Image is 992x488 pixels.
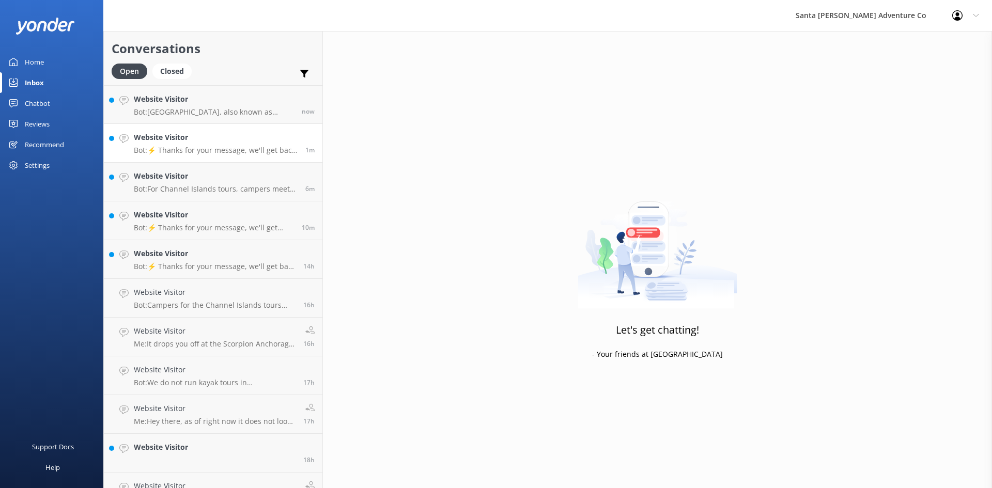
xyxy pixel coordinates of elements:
[134,403,296,414] h4: Website Visitor
[305,184,315,193] span: Aug 27 2025 08:24am (UTC -07:00) America/Tijuana
[104,434,322,473] a: Website Visitor18h
[303,455,315,464] span: Aug 26 2025 02:13pm (UTC -07:00) America/Tijuana
[616,322,699,338] h3: Let's get chatting!
[134,248,296,259] h4: Website Visitor
[104,85,322,124] a: Website VisitorBot:[GEOGRAPHIC_DATA], also known as [GEOGRAPHIC_DATA] or [GEOGRAPHIC_DATA], is on...
[134,184,298,194] p: Bot: For Channel Islands tours, campers meet on [GEOGRAPHIC_DATA][PERSON_NAME] at the [GEOGRAPHIC...
[25,114,50,134] div: Reviews
[25,155,50,176] div: Settings
[303,417,315,426] span: Aug 26 2025 03:12pm (UTC -07:00) America/Tijuana
[112,65,152,76] a: Open
[104,201,322,240] a: Website VisitorBot:⚡ Thanks for your message, we'll get back to you as soon as we can. You're als...
[134,442,188,453] h4: Website Visitor
[25,72,44,93] div: Inbox
[134,339,296,349] p: Me: It drops you off at the Scorpion Anchorage side of [GEOGRAPHIC_DATA][PERSON_NAME] where the p...
[104,279,322,318] a: Website VisitorBot:Campers for the Channel Islands tours meet on [GEOGRAPHIC_DATA][PERSON_NAME] a...
[303,378,315,387] span: Aug 26 2025 03:18pm (UTC -07:00) America/Tijuana
[578,180,737,309] img: artwork of a man stealing a conversation from at giant smartphone
[134,170,298,182] h4: Website Visitor
[112,39,315,58] h2: Conversations
[152,64,192,79] div: Closed
[152,65,197,76] a: Closed
[104,356,322,395] a: Website VisitorBot:We do not run kayak tours in [GEOGRAPHIC_DATA]. The best way to visit [GEOGRAP...
[592,349,723,360] p: - Your friends at [GEOGRAPHIC_DATA]
[303,262,315,271] span: Aug 26 2025 05:47pm (UTC -07:00) America/Tijuana
[32,436,74,457] div: Support Docs
[134,107,294,117] p: Bot: [GEOGRAPHIC_DATA], also known as [GEOGRAPHIC_DATA] or [GEOGRAPHIC_DATA], is on [GEOGRAPHIC_D...
[134,417,296,426] p: Me: Hey there, as of right now it does not look like we have an Ultimate Kayak Tour to [GEOGRAPHI...
[25,52,44,72] div: Home
[25,134,64,155] div: Recommend
[303,301,315,309] span: Aug 26 2025 04:29pm (UTC -07:00) America/Tijuana
[104,318,322,356] a: Website VisitorMe:It drops you off at the Scorpion Anchorage side of [GEOGRAPHIC_DATA][PERSON_NAM...
[104,395,322,434] a: Website VisitorMe:Hey there, as of right now it does not look like we have an Ultimate Kayak Tour...
[134,378,296,387] p: Bot: We do not run kayak tours in [GEOGRAPHIC_DATA]. The best way to visit [GEOGRAPHIC_DATA] is t...
[16,18,75,35] img: yonder-white-logo.png
[134,287,296,298] h4: Website Visitor
[134,364,296,375] h4: Website Visitor
[134,93,294,105] h4: Website Visitor
[302,107,315,116] span: Aug 27 2025 08:29am (UTC -07:00) America/Tijuana
[134,325,296,337] h4: Website Visitor
[45,457,60,478] div: Help
[134,146,298,155] p: Bot: ⚡ Thanks for your message, we'll get back to you as soon as we can. You're also welcome to k...
[134,301,296,310] p: Bot: Campers for the Channel Islands tours meet on [GEOGRAPHIC_DATA][PERSON_NAME] at the [GEOGRAP...
[134,262,296,271] p: Bot: ⚡ Thanks for your message, we'll get back to you as soon as we can. You're also welcome to k...
[104,240,322,279] a: Website VisitorBot:⚡ Thanks for your message, we'll get back to you as soon as we can. You're als...
[305,146,315,154] span: Aug 27 2025 08:28am (UTC -07:00) America/Tijuana
[112,64,147,79] div: Open
[25,93,50,114] div: Chatbot
[104,163,322,201] a: Website VisitorBot:For Channel Islands tours, campers meet on [GEOGRAPHIC_DATA][PERSON_NAME] at t...
[134,132,298,143] h4: Website Visitor
[134,209,294,221] h4: Website Visitor
[303,339,315,348] span: Aug 26 2025 03:36pm (UTC -07:00) America/Tijuana
[134,223,294,232] p: Bot: ⚡ Thanks for your message, we'll get back to you as soon as we can. You're also welcome to k...
[104,124,322,163] a: Website VisitorBot:⚡ Thanks for your message, we'll get back to you as soon as we can. You're als...
[302,223,315,232] span: Aug 27 2025 08:20am (UTC -07:00) America/Tijuana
